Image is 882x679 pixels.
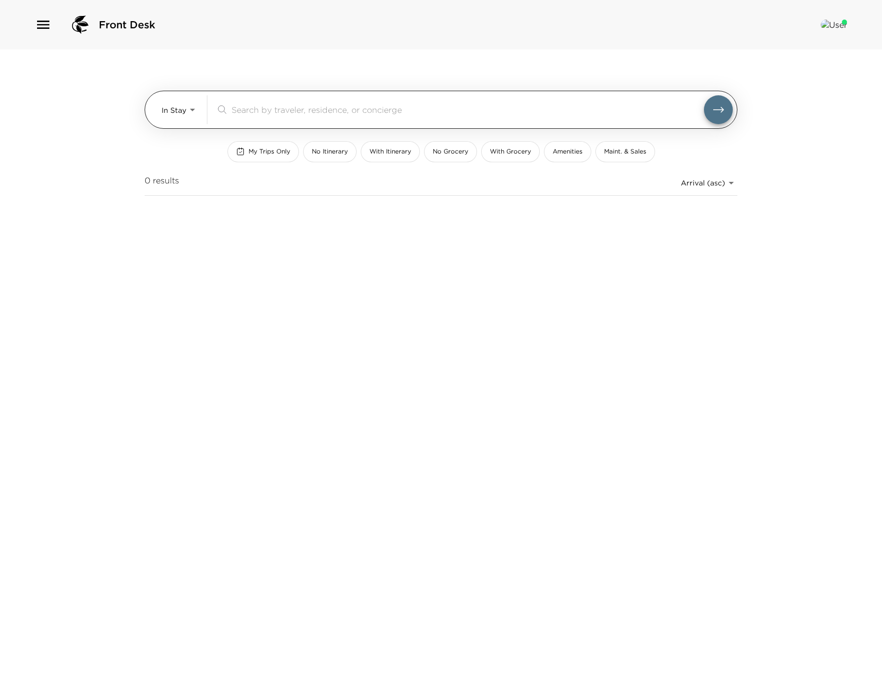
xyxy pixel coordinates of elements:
input: Search by traveler, residence, or concierge [232,104,704,115]
span: 0 results [145,175,179,191]
span: In Stay [162,106,186,115]
span: With Grocery [490,147,531,156]
span: Amenities [553,147,583,156]
button: My Trips Only [227,141,299,162]
button: Maint. & Sales [595,141,655,162]
span: Maint. & Sales [604,147,646,156]
img: logo [68,12,93,37]
span: Arrival (asc) [681,178,725,188]
button: Amenities [544,141,591,162]
span: Front Desk [99,18,155,32]
span: My Trips Only [249,147,290,156]
button: With Itinerary [361,141,420,162]
button: With Grocery [481,141,540,162]
button: No Grocery [424,141,477,162]
span: No Itinerary [312,147,348,156]
button: No Itinerary [303,141,357,162]
img: User [821,20,847,30]
span: No Grocery [433,147,468,156]
span: With Itinerary [369,147,411,156]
